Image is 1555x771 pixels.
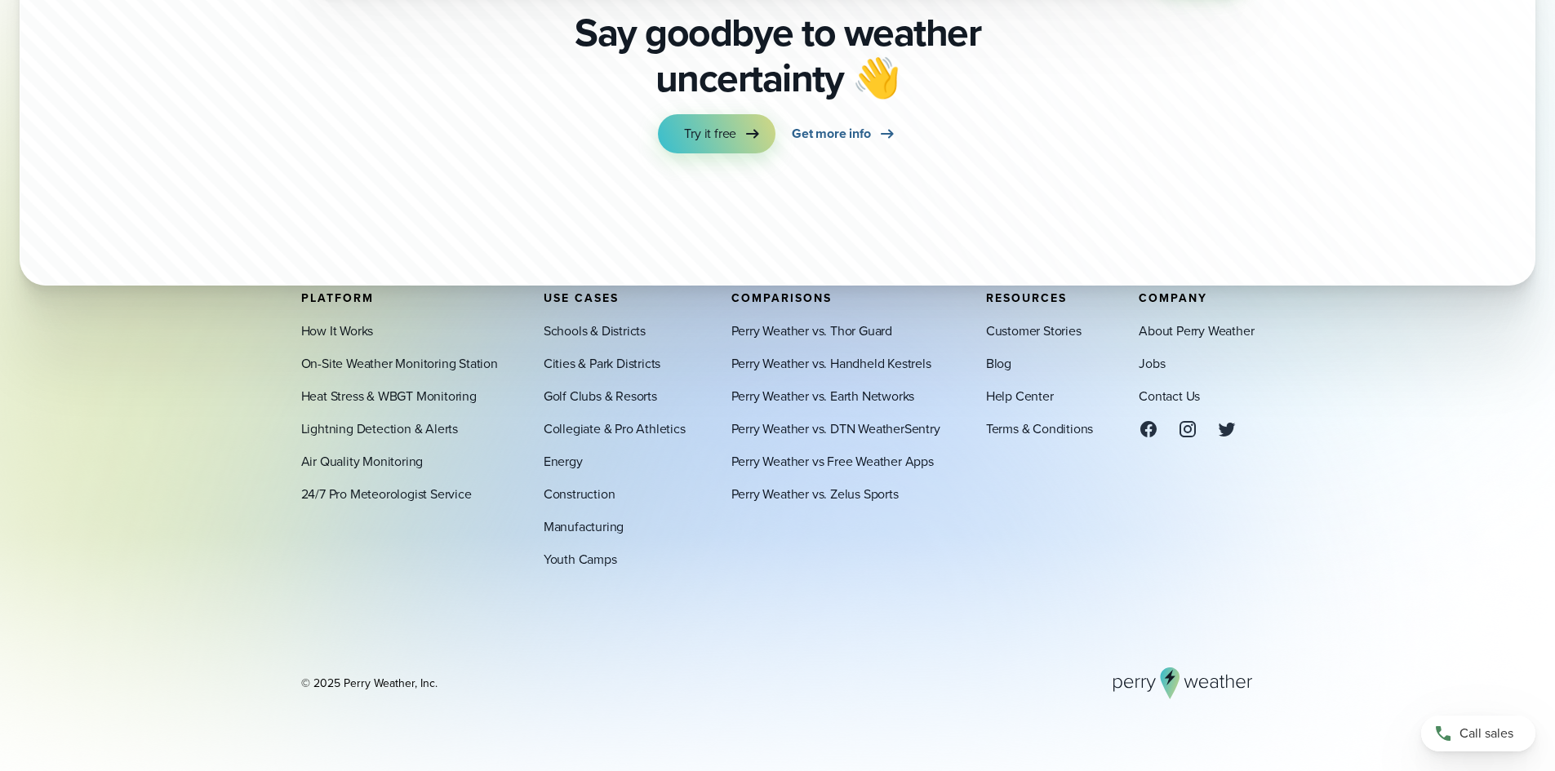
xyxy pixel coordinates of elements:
a: Jobs [1139,353,1165,373]
a: Perry Weather vs. Zelus Sports [731,484,899,503]
a: Air Quality Monitoring [301,451,424,471]
a: Schools & Districts [544,321,646,340]
span: Get more info [792,124,870,144]
a: Call sales [1421,716,1535,751]
a: Blog [986,353,1011,373]
a: Get more info [792,114,896,153]
a: Contact Us [1139,386,1200,405]
a: 24/7 Pro Meteorologist Service [301,484,472,503]
p: Say goodbye to weather uncertainty 👋 [569,10,987,101]
a: Perry Weather vs. DTN WeatherSentry [731,419,940,438]
a: Golf Clubs & Resorts [544,386,657,405]
a: Try it free [658,114,775,153]
a: Customer Stories [986,321,1082,340]
a: Energy [544,451,583,471]
a: Heat Stress & WBGT Monitoring [301,386,477,405]
a: How It Works [301,321,374,340]
a: Youth Camps [544,549,617,569]
span: Company [1139,289,1207,306]
span: Call sales [1459,724,1513,743]
a: Perry Weather vs. Thor Guard [731,321,892,340]
a: On-Site Weather Monitoring Station [301,353,498,373]
div: © 2025 Perry Weather, Inc. [301,675,438,691]
span: Try it free [684,124,736,144]
a: Terms & Conditions [986,419,1093,438]
span: Resources [986,289,1067,306]
a: About Perry Weather [1139,321,1254,340]
a: Construction [544,484,615,503]
a: Perry Weather vs. Handheld Kestrels [731,353,931,373]
a: Lightning Detection & Alerts [301,419,458,438]
span: Use Cases [544,289,619,306]
a: Help Center [986,386,1054,405]
a: Collegiate & Pro Athletics [544,419,686,438]
a: Perry Weather vs. Earth Networks [731,386,915,405]
span: Platform [301,289,374,306]
span: Comparisons [731,289,832,306]
a: Perry Weather vs Free Weather Apps [731,451,934,471]
a: Manufacturing [544,516,624,536]
a: Cities & Park Districts [544,353,660,373]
